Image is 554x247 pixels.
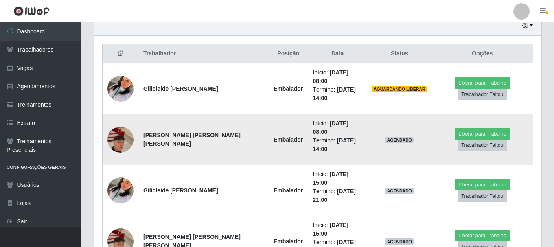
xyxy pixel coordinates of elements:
[458,140,507,151] button: Trabalhador Faltou
[313,170,362,187] li: Início:
[367,44,432,63] th: Status
[308,44,367,63] th: Data
[458,89,507,100] button: Trabalhador Faltou
[372,86,427,92] span: AGUARDANDO LIBERAR
[107,116,134,163] img: 1758129575027.jpeg
[313,187,362,204] li: Término:
[274,85,303,92] strong: Embalador
[455,179,510,190] button: Liberar para Trabalho
[143,132,241,147] strong: [PERSON_NAME] [PERSON_NAME] [PERSON_NAME]
[455,128,510,140] button: Liberar para Trabalho
[274,238,303,245] strong: Embalador
[385,188,414,194] span: AGENDADO
[313,69,348,84] time: [DATE] 08:00
[432,44,533,63] th: Opções
[313,136,362,153] li: Término:
[269,44,308,63] th: Posição
[313,119,362,136] li: Início:
[274,187,303,194] strong: Embalador
[313,221,362,238] li: Início:
[313,120,348,135] time: [DATE] 08:00
[455,230,510,241] button: Liberar para Trabalho
[107,167,134,214] img: 1757527845912.jpeg
[143,187,218,194] strong: Gilicleide [PERSON_NAME]
[138,44,269,63] th: Trabalhador
[313,68,362,85] li: Início:
[313,171,348,186] time: [DATE] 15:00
[458,190,507,202] button: Trabalhador Faltou
[143,85,218,92] strong: Gilicleide [PERSON_NAME]
[274,136,303,143] strong: Embalador
[313,85,362,103] li: Término:
[13,6,50,16] img: CoreUI Logo
[313,222,348,237] time: [DATE] 15:00
[455,77,510,89] button: Liberar para Trabalho
[107,66,134,112] img: 1757527845912.jpeg
[385,238,414,245] span: AGENDADO
[385,137,414,143] span: AGENDADO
